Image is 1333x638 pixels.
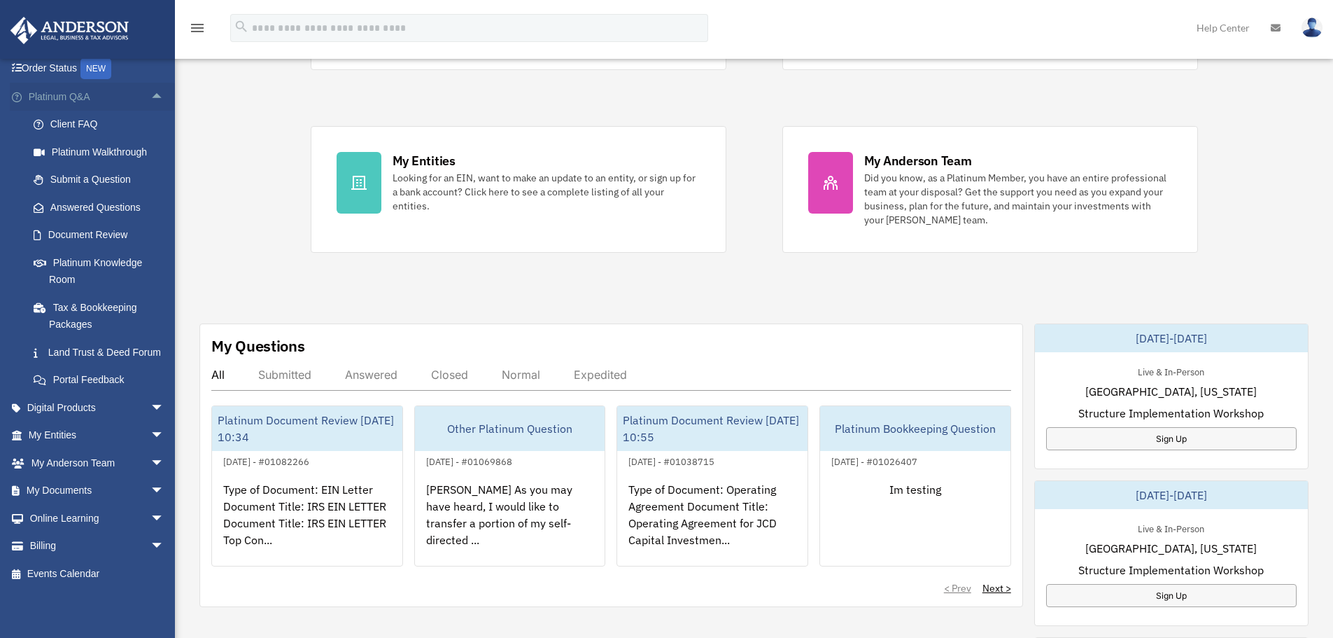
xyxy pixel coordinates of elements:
span: Structure Implementation Workshop [1078,405,1264,422]
a: My Documentsarrow_drop_down [10,477,185,505]
div: Normal [502,368,540,382]
a: Platinum Document Review [DATE] 10:34[DATE] - #01082266Type of Document: EIN Letter Document Titl... [211,405,403,567]
a: Platinum Knowledge Room [20,249,185,293]
span: [GEOGRAPHIC_DATA], [US_STATE] [1085,540,1257,557]
a: Platinum Q&Aarrow_drop_up [10,83,185,111]
span: arrow_drop_up [150,83,178,111]
div: All [211,368,225,382]
a: Portal Feedback [20,366,185,394]
span: arrow_drop_down [150,449,178,478]
div: Did you know, as a Platinum Member, you have an entire professional team at your disposal? Get th... [864,171,1172,227]
div: [PERSON_NAME] As you may have heard, I would like to transfer a portion of my self-directed ... [415,470,605,579]
div: Live & In-Person [1127,363,1215,378]
div: Live & In-Person [1127,520,1215,535]
div: Closed [431,368,468,382]
a: Platinum Bookkeeping Question[DATE] - #01026407Im testing [819,405,1011,567]
a: Platinum Document Review [DATE] 10:55[DATE] - #01038715Type of Document: Operating Agreement Docu... [616,405,808,567]
span: arrow_drop_down [150,477,178,506]
img: Anderson Advisors Platinum Portal [6,17,133,44]
a: Submit a Question [20,166,185,194]
a: My Entitiesarrow_drop_down [10,422,185,450]
a: Sign Up [1046,427,1297,450]
div: [DATE] - #01038715 [617,453,726,468]
a: Billingarrow_drop_down [10,532,185,560]
div: Platinum Bookkeeping Question [820,406,1010,451]
span: arrow_drop_down [150,422,178,450]
div: Im testing [820,470,1010,579]
a: Sign Up [1046,584,1297,607]
a: Digital Productsarrow_drop_down [10,394,185,422]
a: My Entities Looking for an EIN, want to make an update to an entity, or sign up for a bank accoun... [311,126,726,253]
img: User Pic [1302,18,1323,38]
a: Client FAQ [20,111,185,139]
div: Platinum Document Review [DATE] 10:34 [212,406,402,451]
div: Type of Document: EIN Letter Document Title: IRS EIN LETTER Document Title: IRS EIN LETTER Top Co... [212,470,402,579]
div: [DATE]-[DATE] [1035,324,1308,352]
a: Events Calendar [10,560,185,588]
a: Answered Questions [20,193,185,221]
i: menu [189,20,206,36]
i: search [234,19,249,34]
div: Answered [345,368,397,382]
a: Next > [982,581,1011,595]
span: arrow_drop_down [150,504,178,533]
a: Land Trust & Deed Forum [20,338,185,366]
span: [GEOGRAPHIC_DATA], [US_STATE] [1085,383,1257,400]
a: Order StatusNEW [10,55,185,83]
a: Platinum Walkthrough [20,138,185,166]
a: My Anderson Teamarrow_drop_down [10,449,185,477]
a: Other Platinum Question[DATE] - #01069868[PERSON_NAME] As you may have heard, I would like to tra... [414,405,606,567]
div: [DATE] - #01082266 [212,453,320,468]
span: arrow_drop_down [150,532,178,561]
a: My Anderson Team Did you know, as a Platinum Member, you have an entire professional team at your... [782,126,1198,253]
div: [DATE] - #01069868 [415,453,523,468]
div: Submitted [258,368,311,382]
span: Structure Implementation Workshop [1078,562,1264,578]
div: My Anderson Team [864,152,972,169]
div: Expedited [574,368,627,382]
div: My Entities [393,152,456,169]
div: Platinum Document Review [DATE] 10:55 [617,406,807,451]
span: arrow_drop_down [150,394,178,422]
a: menu [189,25,206,36]
div: My Questions [211,335,305,356]
div: [DATE]-[DATE] [1035,481,1308,509]
div: [DATE] - #01026407 [820,453,929,468]
a: Document Review [20,221,185,249]
div: Other Platinum Question [415,406,605,451]
a: Online Learningarrow_drop_down [10,504,185,532]
a: Tax & Bookkeeping Packages [20,293,185,338]
div: Looking for an EIN, want to make an update to an entity, or sign up for a bank account? Click her... [393,171,700,213]
div: Type of Document: Operating Agreement Document Title: Operating Agreement for JCD Capital Investm... [617,470,807,579]
div: NEW [80,58,111,79]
